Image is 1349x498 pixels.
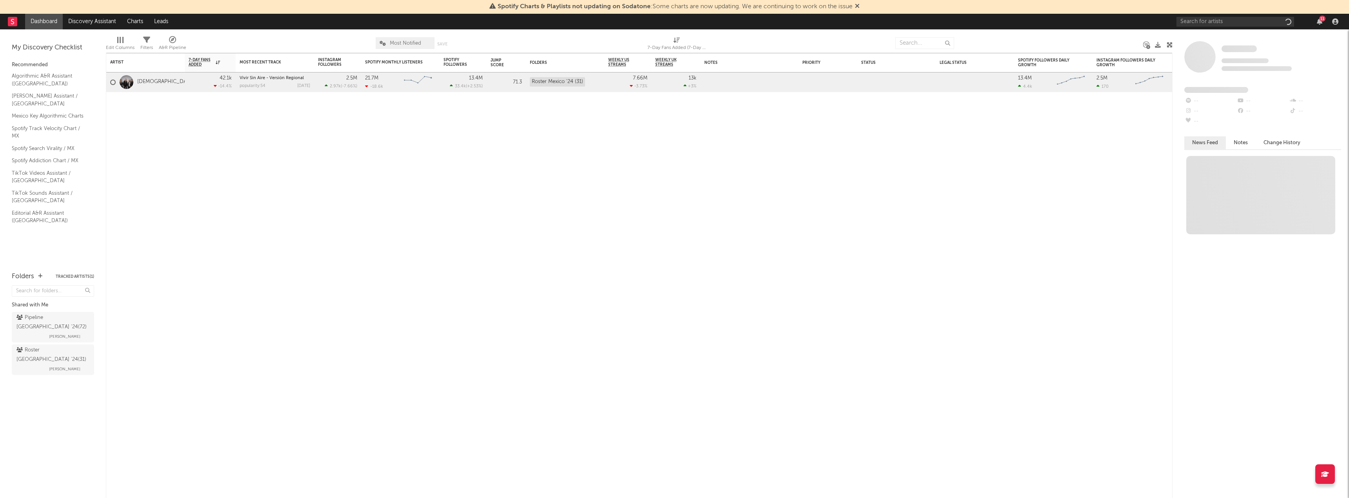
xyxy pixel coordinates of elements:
[1289,96,1341,106] div: --
[1176,17,1294,27] input: Search for artists
[491,78,522,87] div: 71.3
[1132,72,1167,92] svg: Chart title
[1184,87,1248,93] span: Fans Added by Platform
[437,42,447,46] button: Save
[25,14,63,29] a: Dashboard
[220,76,232,81] div: 42.1k
[12,112,86,120] a: Mexico Key Algorithmic Charts
[159,43,186,53] div: A&R Pipeline
[1226,136,1256,149] button: Notes
[1018,84,1032,89] div: 4.4k
[365,84,383,89] div: -18.6k
[390,41,421,46] span: Most Notified
[49,332,80,341] span: [PERSON_NAME]
[1184,96,1236,106] div: --
[530,77,585,87] div: Roster Mexico '24 (31)
[140,43,153,53] div: Filters
[325,83,357,89] div: ( )
[140,33,153,56] div: Filters
[647,33,706,56] div: 7-Day Fans Added (7-Day Fans Added)
[1184,106,1236,116] div: --
[12,156,86,165] a: Spotify Addiction Chart / MX
[1096,58,1155,67] div: Instagram Followers Daily Growth
[159,33,186,56] div: A&R Pipeline
[12,92,86,108] a: [PERSON_NAME] Assistant / [GEOGRAPHIC_DATA]
[189,58,214,67] span: 7-Day Fans Added
[467,84,482,89] span: +2.53 %
[346,76,357,81] div: 2.5M
[240,76,304,80] a: Vivir Sin Aire - Versión Regional
[106,33,135,56] div: Edit Columns
[1289,106,1341,116] div: --
[12,209,86,225] a: Editorial A&R Assistant ([GEOGRAPHIC_DATA])
[655,58,685,67] span: Weekly UK Streams
[49,364,80,374] span: [PERSON_NAME]
[633,76,647,81] div: 7.66M
[12,144,86,153] a: Spotify Search Virality / MX
[1184,136,1226,149] button: News Feed
[330,84,341,89] span: 2.97k
[318,58,345,67] div: Instagram Followers
[297,84,310,88] div: [DATE]
[1018,76,1032,81] div: 13.4M
[12,169,86,185] a: TikTok Videos Assistant / [GEOGRAPHIC_DATA]
[689,76,696,81] div: 13k
[122,14,149,29] a: Charts
[12,43,94,53] div: My Discovery Checklist
[802,60,834,65] div: Priority
[861,60,912,65] div: Status
[106,43,135,53] div: Edit Columns
[704,60,783,65] div: Notes
[940,60,991,65] div: Legal Status
[1096,76,1107,81] div: 2.5M
[16,313,87,332] div: Pipeline [GEOGRAPHIC_DATA] '24 ( 72 )
[12,285,94,297] input: Search for folders...
[684,83,696,89] div: +3 %
[469,76,483,81] div: 13.4M
[450,83,483,89] div: ( )
[1222,66,1292,71] span: 0 fans last week
[110,60,169,65] div: Artist
[63,14,122,29] a: Discovery Assistant
[1096,84,1109,89] div: 170
[12,60,94,70] div: Recommended
[240,76,310,80] div: Vivir Sin Aire - Versión Regional
[342,84,356,89] span: -7.66 %
[12,124,86,140] a: Spotify Track Velocity Chart / MX
[895,37,954,49] input: Search...
[608,58,636,67] span: Weekly US Streams
[1319,16,1325,22] div: 11
[365,60,424,65] div: Spotify Monthly Listeners
[498,4,853,10] span: : Some charts are now updating. We are continuing to work on the issue
[12,344,94,375] a: Roster [GEOGRAPHIC_DATA] '24(31)[PERSON_NAME]
[630,83,647,89] div: -3.73 %
[1222,45,1257,52] span: Some Artist
[12,312,94,342] a: Pipeline [GEOGRAPHIC_DATA] '24(72)[PERSON_NAME]
[498,4,651,10] span: Spotify Charts & Playlists not updating on Sodatone
[400,72,436,92] svg: Chart title
[444,58,471,67] div: Spotify Followers
[365,76,378,81] div: 21.7M
[1222,58,1269,63] span: Tracking Since: [DATE]
[240,60,298,65] div: Most Recent Track
[1184,116,1236,127] div: --
[12,301,94,310] div: Shared with Me
[455,84,466,89] span: 33.4k
[1236,106,1289,116] div: --
[491,58,510,67] div: Jump Score
[149,14,174,29] a: Leads
[1018,58,1077,67] div: Spotify Followers Daily Growth
[12,189,86,205] a: TikTok Sounds Assistant / [GEOGRAPHIC_DATA]
[56,275,94,279] button: Tracked Artists(1)
[1053,72,1089,92] svg: Chart title
[12,72,86,88] a: Algorithmic A&R Assistant ([GEOGRAPHIC_DATA])
[240,84,265,88] div: popularity: 54
[1317,18,1322,25] button: 11
[16,346,87,364] div: Roster [GEOGRAPHIC_DATA] '24 ( 31 )
[214,83,232,89] div: -14.4 %
[647,43,706,53] div: 7-Day Fans Added (7-Day Fans Added)
[855,4,860,10] span: Dismiss
[1236,96,1289,106] div: --
[1222,45,1257,53] a: Some Artist
[12,272,34,281] div: Folders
